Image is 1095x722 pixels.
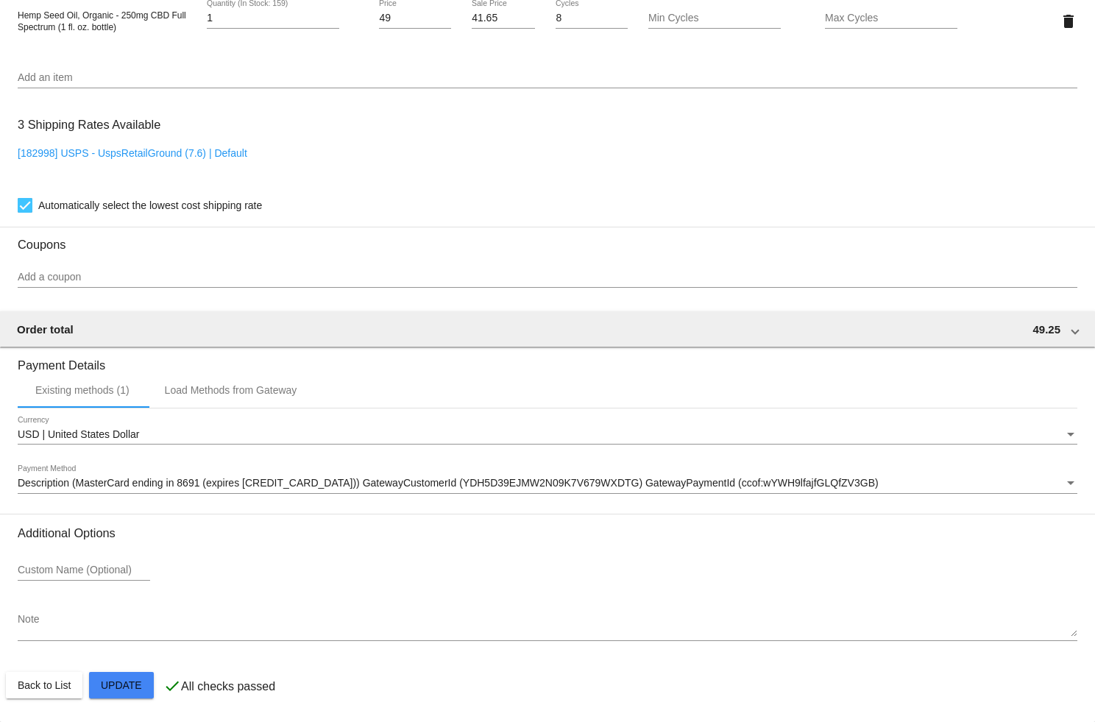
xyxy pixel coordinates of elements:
span: USD | United States Dollar [18,428,139,440]
mat-select: Currency [18,429,1077,441]
h3: Payment Details [18,347,1077,372]
input: Sale Price [472,13,535,24]
input: Price [379,13,450,24]
button: Update [89,672,154,698]
a: [182998] USPS - UspsRetailGround (7.6) | Default [18,147,247,159]
input: Add an item [18,72,1077,84]
input: Quantity (In Stock: 159) [207,13,339,24]
span: Update [101,679,142,691]
div: Existing methods (1) [35,384,130,396]
h3: Coupons [18,227,1077,252]
input: Min Cycles [648,13,781,24]
span: Hemp Seed Oil, Organic - 250mg CBD Full Spectrum (1 fl. oz. bottle) [18,10,186,32]
input: Cycles [556,13,627,24]
mat-select: Payment Method [18,478,1077,489]
span: Back to List [18,679,71,691]
span: Description (MasterCard ending in 8691 (expires [CREDIT_CARD_DATA])) GatewayCustomerId (YDH5D39EJ... [18,477,879,489]
input: Custom Name (Optional) [18,564,150,576]
mat-icon: check [163,677,181,695]
span: Automatically select the lowest cost shipping rate [38,197,262,214]
h3: Additional Options [18,526,1077,540]
span: Order total [17,323,74,336]
input: Add a coupon [18,272,1077,283]
p: All checks passed [181,680,275,693]
h3: 3 Shipping Rates Available [18,109,160,141]
span: 49.25 [1032,323,1060,336]
button: Back to List [6,672,82,698]
mat-icon: delete [1060,13,1077,30]
input: Max Cycles [825,13,957,24]
div: Load Methods from Gateway [165,384,297,396]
